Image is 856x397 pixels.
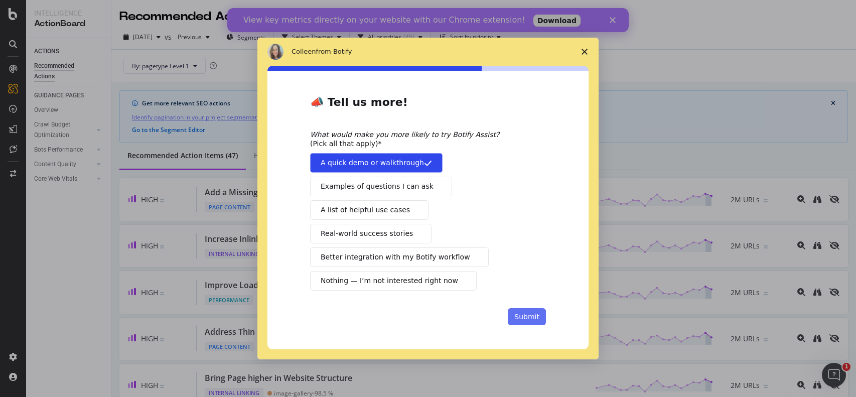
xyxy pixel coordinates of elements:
i: What would make you more likely to try Botify Assist? [310,130,499,139]
div: Close [382,9,392,15]
span: A list of helpful use cases [321,205,410,215]
button: Better integration with my Botify workflow [310,247,489,267]
h2: 📣 Tell us more! [310,95,546,115]
button: Submit [508,308,546,325]
button: A list of helpful use cases [310,200,429,220]
span: Examples of questions I can ask [321,181,434,192]
span: Real-world success stories [321,228,413,239]
span: Better integration with my Botify workflow [321,252,470,262]
button: A quick demo or walkthrough [310,153,443,173]
div: View key metrics directly on your website with our Chrome extension! [16,7,298,17]
span: Close survey [570,38,599,66]
span: from Botify [316,48,352,55]
button: Real-world success stories [310,224,432,243]
img: Profile image for Colleen [267,44,283,60]
span: A quick demo or walkthrough [321,158,424,168]
button: Examples of questions I can ask [310,177,452,196]
span: Colleen [292,48,316,55]
a: Download [306,7,353,19]
button: Nothing — I’m not interested right now [310,271,477,291]
div: (Pick all that apply) [310,130,531,148]
span: Nothing — I’m not interested right now [321,276,458,286]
